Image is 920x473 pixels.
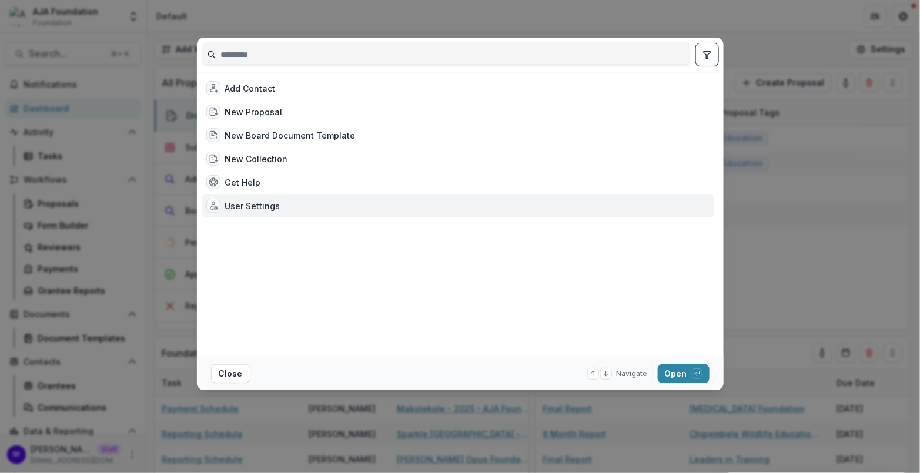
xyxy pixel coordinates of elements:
button: Open [658,364,710,383]
button: Close [211,364,250,383]
div: Add Contact [225,82,276,95]
div: New Proposal [225,106,283,118]
div: New Board Document Template [225,129,356,142]
div: Get Help [225,176,261,189]
div: New Collection [225,153,288,165]
div: User Settings [225,200,280,212]
button: toggle filters [695,43,719,66]
span: Navigate [617,368,648,379]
